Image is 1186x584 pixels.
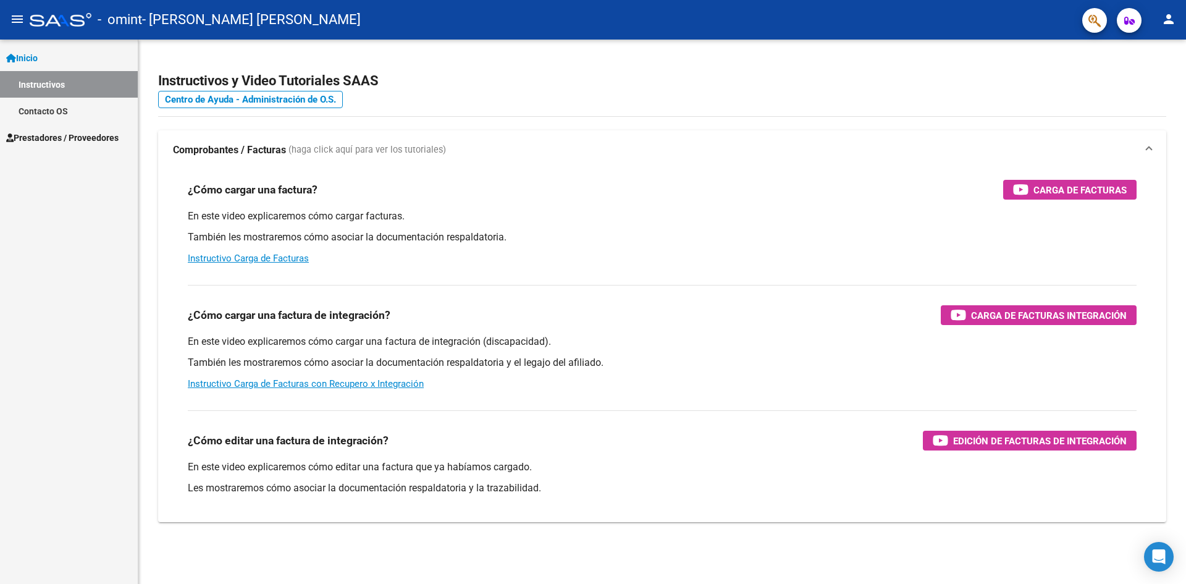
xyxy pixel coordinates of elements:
[98,6,142,33] span: - omint
[158,91,343,108] a: Centro de Ayuda - Administración de O.S.
[188,209,1137,223] p: En este video explicaremos cómo cargar facturas.
[6,131,119,145] span: Prestadores / Proveedores
[188,231,1137,244] p: También les mostraremos cómo asociar la documentación respaldatoria.
[288,143,446,157] span: (haga click aquí para ver los tutoriales)
[158,69,1166,93] h2: Instructivos y Video Tutoriales SAAS
[188,378,424,389] a: Instructivo Carga de Facturas con Recupero x Integración
[188,181,318,198] h3: ¿Cómo cargar una factura?
[6,51,38,65] span: Inicio
[1003,180,1137,200] button: Carga de Facturas
[188,253,309,264] a: Instructivo Carga de Facturas
[188,460,1137,474] p: En este video explicaremos cómo editar una factura que ya habíamos cargado.
[188,335,1137,349] p: En este video explicaremos cómo cargar una factura de integración (discapacidad).
[971,308,1127,323] span: Carga de Facturas Integración
[941,305,1137,325] button: Carga de Facturas Integración
[188,307,390,324] h3: ¿Cómo cargar una factura de integración?
[158,130,1166,170] mat-expansion-panel-header: Comprobantes / Facturas (haga click aquí para ver los tutoriales)
[1144,542,1174,572] div: Open Intercom Messenger
[923,431,1137,451] button: Edición de Facturas de integración
[158,170,1166,522] div: Comprobantes / Facturas (haga click aquí para ver los tutoriales)
[1033,182,1127,198] span: Carga de Facturas
[188,432,389,449] h3: ¿Cómo editar una factura de integración?
[142,6,361,33] span: - [PERSON_NAME] [PERSON_NAME]
[188,481,1137,495] p: Les mostraremos cómo asociar la documentación respaldatoria y la trazabilidad.
[173,143,286,157] strong: Comprobantes / Facturas
[1161,12,1176,27] mat-icon: person
[10,12,25,27] mat-icon: menu
[188,356,1137,370] p: También les mostraremos cómo asociar la documentación respaldatoria y el legajo del afiliado.
[953,433,1127,449] span: Edición de Facturas de integración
